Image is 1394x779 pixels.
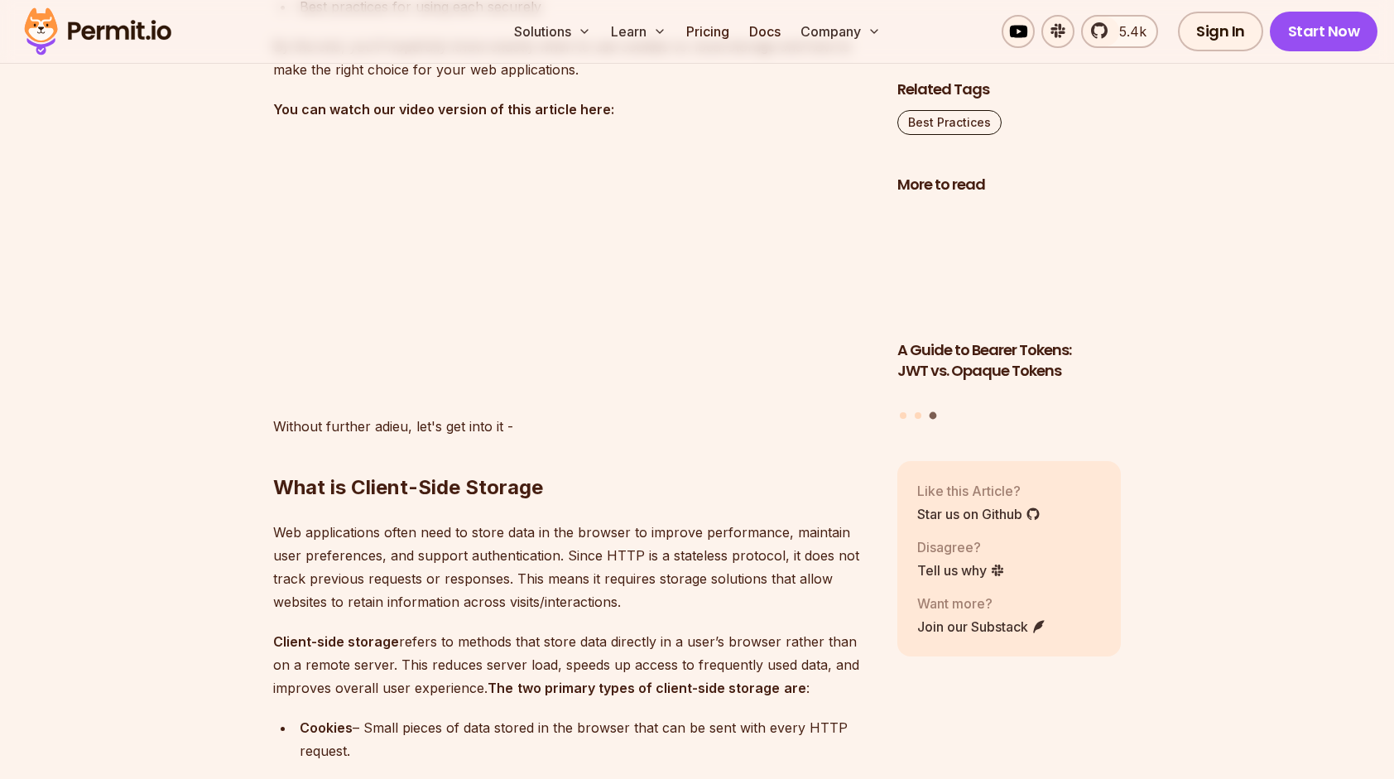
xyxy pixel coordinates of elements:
a: Best Practices [897,110,1002,135]
strong: two primary types of client-side storage [517,680,780,696]
img: Permit logo [17,3,179,60]
button: Company [794,15,887,48]
a: Join our Substack [917,617,1046,637]
button: Go to slide 2 [915,412,921,419]
p: Without further adieu, let's get into it - [273,415,871,438]
button: Go to slide 3 [929,412,936,420]
h3: A Guide to Bearer Tokens: JWT vs. Opaque Tokens [897,340,1121,382]
li: 3 of 3 [897,205,1121,402]
a: Star us on Github [917,504,1041,524]
div: – Small pieces of data stored in the browser that can be sent with every HTTP request. [300,716,871,762]
button: Learn [604,15,673,48]
p: Want more? [917,594,1046,613]
a: Tell us why [917,560,1005,580]
a: Pricing [680,15,736,48]
a: 5.4k [1081,15,1158,48]
iframe: https://www.youtube.com/embed/HE1sllpqlnY?si=tDFh9DFQkPRpq0qW [273,137,737,398]
p: Disagree? [917,537,1005,557]
button: Solutions [507,15,598,48]
a: Sign In [1178,12,1263,51]
h2: More to read [897,175,1121,195]
strong: Cookies [300,719,353,736]
strong: The [488,680,513,696]
div: Posts [897,205,1121,422]
img: A Guide to Bearer Tokens: JWT vs. Opaque Tokens [897,205,1121,331]
a: Start Now [1270,12,1378,51]
a: Docs [743,15,787,48]
span: 5.4k [1109,22,1146,41]
button: Go to slide 1 [900,412,906,419]
strong: Client-side storage [273,633,399,650]
p: refers to methods that store data directly in a user’s browser rather than on a remote server. Th... [273,630,871,700]
strong: are [784,680,806,696]
p: Like this Article? [917,481,1041,501]
p: Web applications often need to store data in the browser to improve performance, maintain user pr... [273,521,871,613]
h2: What is Client-Side Storage [273,408,871,501]
strong: You can watch our video version of this article here: [273,101,614,118]
h2: Related Tags [897,79,1121,100]
a: A Guide to Bearer Tokens: JWT vs. Opaque TokensA Guide to Bearer Tokens: JWT vs. Opaque Tokens [897,205,1121,402]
